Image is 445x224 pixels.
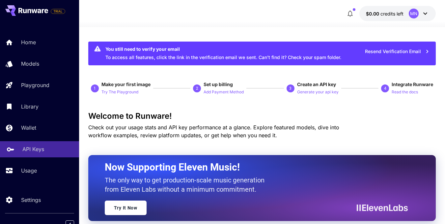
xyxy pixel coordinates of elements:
p: Generate your api key [297,89,339,95]
button: Generate your api key [297,88,339,96]
p: Usage [21,167,37,175]
p: The only way to get production-scale music generation from Eleven Labs without a minimum commitment. [105,176,269,194]
button: Read the docs [392,88,418,96]
span: TRIAL [51,9,65,14]
p: Library [21,103,39,111]
p: Add Payment Method [204,89,244,95]
p: Home [21,38,36,46]
span: Set up billing [204,81,233,87]
p: API Keys [22,145,44,153]
div: MN [409,9,419,18]
h2: Now Supporting Eleven Music! [105,161,403,174]
span: Create an API key [297,81,336,87]
h3: Welcome to Runware! [88,112,436,121]
span: Check out your usage stats and API key performance at a glance. Explore featured models, dive int... [88,124,339,139]
p: 4 [384,85,386,91]
p: 2 [196,85,198,91]
p: Settings [21,196,41,204]
div: To access all features, click the link in the verification email we sent. Can’t find it? Check yo... [105,44,341,63]
span: Integrate Runware [392,81,433,87]
p: Playground [21,81,49,89]
span: $0.00 [366,11,380,16]
div: $0.00 [366,10,403,17]
p: Try The Playground [101,89,138,95]
button: $0.00MN [359,6,436,21]
p: Read the docs [392,89,418,95]
span: credits left [380,11,403,16]
p: 1 [94,85,96,91]
div: You still need to verify your email [105,46,341,52]
p: 3 [289,85,292,91]
span: Add your payment card to enable full platform functionality. [51,7,65,15]
button: Add Payment Method [204,88,244,96]
a: Try It Now [105,201,147,215]
button: Try The Playground [101,88,138,96]
button: Resend Verification Email [361,45,433,58]
p: Models [21,60,39,68]
p: Wallet [21,124,36,132]
span: Make your first image [101,81,151,87]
